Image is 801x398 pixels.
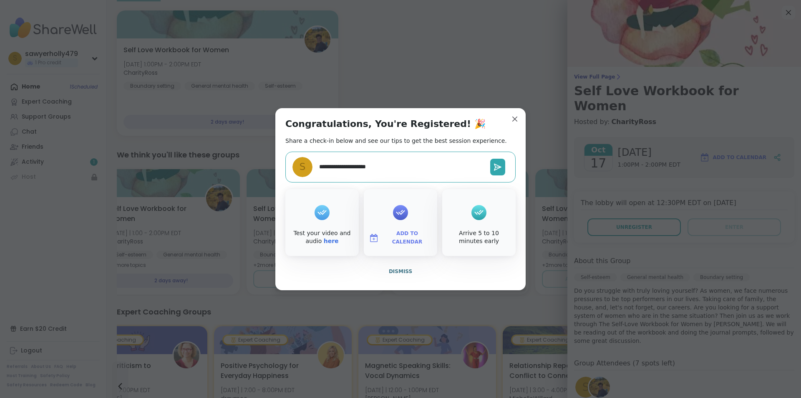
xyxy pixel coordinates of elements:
[444,229,514,246] div: Arrive 5 to 10 minutes early
[369,233,379,243] img: ShareWell Logomark
[389,269,412,274] span: Dismiss
[287,229,357,246] div: Test your video and audio
[382,230,432,246] span: Add to Calendar
[285,137,507,145] h2: Share a check-in below and see our tips to get the best session experience.
[285,118,486,130] h1: Congratulations, You're Registered! 🎉
[285,263,516,280] button: Dismiss
[365,229,436,247] button: Add to Calendar
[300,160,306,174] span: s
[324,238,339,244] a: here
